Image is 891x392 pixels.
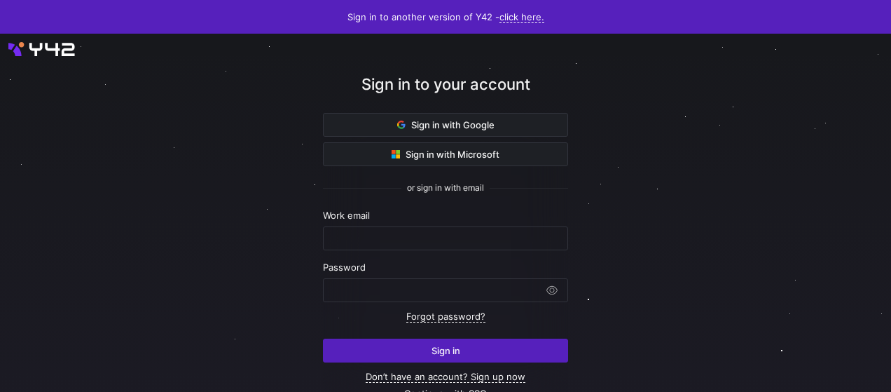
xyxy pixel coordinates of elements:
span: Sign in [431,345,460,356]
span: Sign in with Google [397,119,495,130]
span: Sign in with Microsoft [392,149,499,160]
a: Forgot password? [406,311,485,323]
a: Don’t have an account? Sign up now [366,371,525,383]
span: or sign in with email [407,183,484,193]
span: Password [323,262,366,273]
span: Work email [323,210,370,221]
div: Sign in to your account [323,73,568,113]
button: Sign in with Microsoft [323,142,568,166]
a: click here. [499,11,544,23]
button: Sign in with Google [323,113,568,137]
button: Sign in [323,339,568,363]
